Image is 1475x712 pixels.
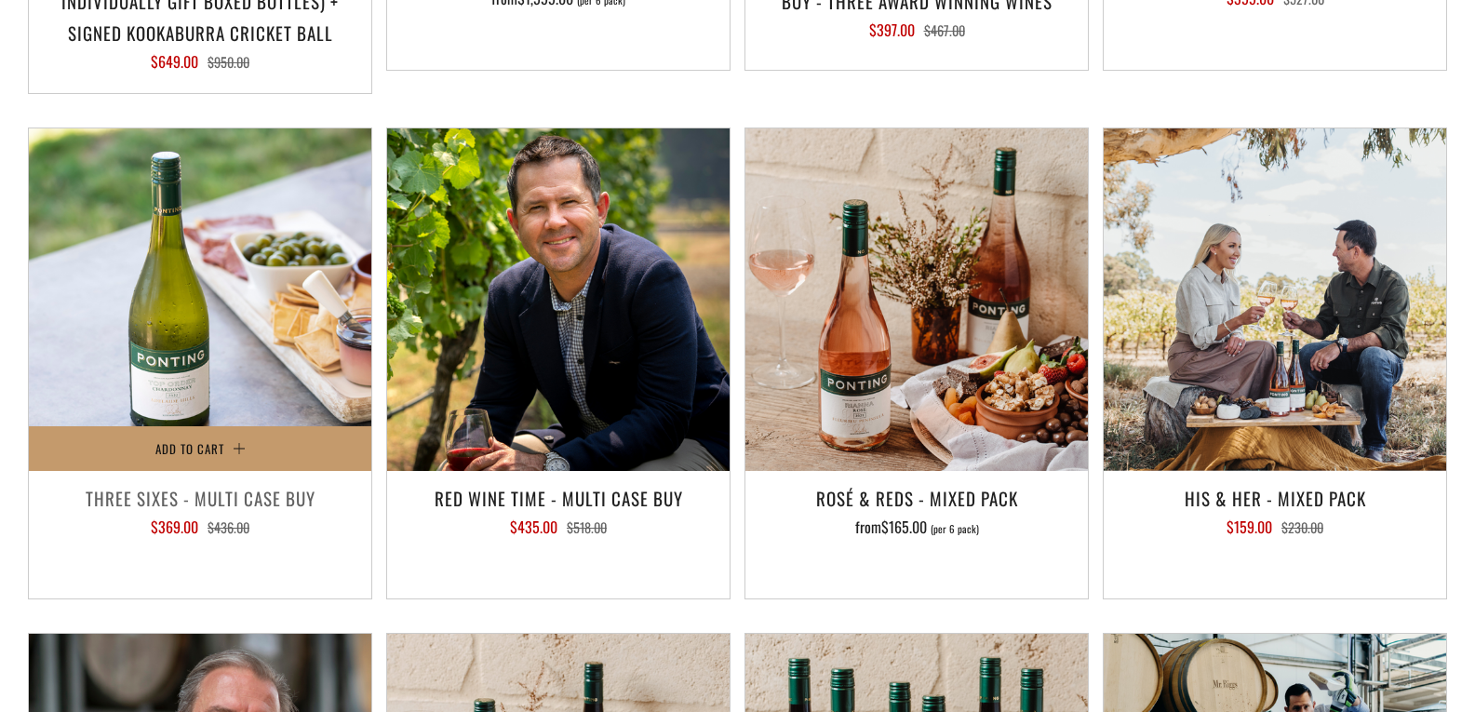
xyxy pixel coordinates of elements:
[510,516,557,538] span: $435.00
[1113,482,1437,514] h3: His & Her - Mixed Pack
[924,20,965,40] span: $467.00
[567,517,607,537] span: $518.00
[1104,482,1446,575] a: His & Her - Mixed Pack $159.00 $230.00
[151,50,198,73] span: $649.00
[38,482,362,514] h3: Three Sixes - Multi Case Buy
[869,19,915,41] span: $397.00
[387,482,730,575] a: Red Wine Time - Multi Case Buy $435.00 $518.00
[29,482,371,575] a: Three Sixes - Multi Case Buy $369.00 $436.00
[881,516,927,538] span: $165.00
[396,482,720,514] h3: Red Wine Time - Multi Case Buy
[208,517,249,537] span: $436.00
[1227,516,1272,538] span: $159.00
[151,516,198,538] span: $369.00
[1281,517,1323,537] span: $230.00
[755,482,1079,514] h3: Rosé & Reds - Mixed Pack
[855,516,979,538] span: from
[29,426,371,471] button: Add to Cart
[208,52,249,72] span: $950.00
[931,524,979,534] span: (per 6 pack)
[745,482,1088,575] a: Rosé & Reds - Mixed Pack from$165.00 (per 6 pack)
[155,439,224,458] span: Add to Cart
